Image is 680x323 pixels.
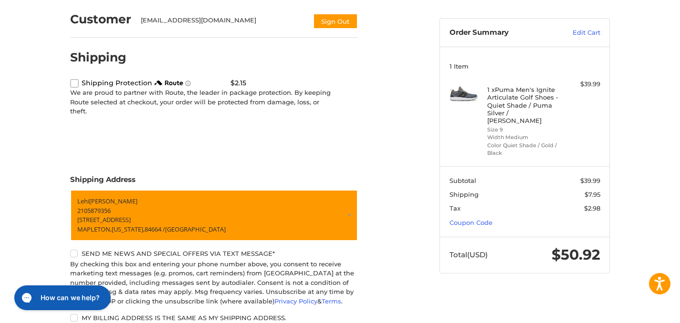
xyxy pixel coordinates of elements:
span: Shipping Protection [82,79,152,87]
span: $50.92 [552,246,600,263]
a: Terms [322,297,341,305]
div: By checking this box and entering your phone number above, you consent to receive marketing text ... [70,260,358,306]
span: MAPLETON, [77,225,112,233]
div: $39.99 [563,80,600,89]
span: $2.98 [584,204,600,212]
h2: Shipping [70,50,126,65]
h3: 1 Item [450,62,600,70]
a: Edit Cart [552,28,600,38]
h4: 1 x Puma Men's Ignite Articulate Golf Shoes - Quiet Shade / Puma Silver / [PERSON_NAME] [487,86,560,124]
div: $2.15 [230,78,246,88]
span: [US_STATE], [112,225,145,233]
h3: Order Summary [450,28,552,38]
li: Size 9 [487,126,560,134]
span: Subtotal [450,177,476,184]
div: [EMAIL_ADDRESS][DOMAIN_NAME] [141,16,304,29]
span: Total (USD) [450,250,488,259]
label: My billing address is the same as my shipping address. [70,314,358,322]
span: Lehi [77,197,89,205]
a: Coupon Code [450,219,492,226]
label: Send me news and special offers via text message* [70,250,358,257]
h2: Customer [70,12,131,27]
a: Privacy Policy [274,297,317,305]
span: 2105879356 [77,206,111,215]
div: route shipping protection selector element [70,73,358,93]
span: We are proud to partner with Route, the leader in package protection. By keeping Route selected a... [70,89,331,115]
span: $7.95 [585,191,600,198]
li: Width Medium [487,133,560,141]
button: Sign Out [313,13,358,29]
span: Learn more [185,81,191,86]
span: [GEOGRAPHIC_DATA] [165,225,226,233]
span: $39.99 [580,177,600,184]
span: Shipping [450,191,479,198]
span: 84664 / [145,225,165,233]
span: Tax [450,204,460,212]
span: [PERSON_NAME] [89,197,137,205]
a: Enter or select a different address [70,190,358,241]
span: [STREET_ADDRESS] [77,215,131,224]
li: Color Quiet Shade / Gold / Black [487,141,560,157]
iframe: Gorgias live chat messenger [10,282,114,313]
legend: Shipping Address [70,174,136,190]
